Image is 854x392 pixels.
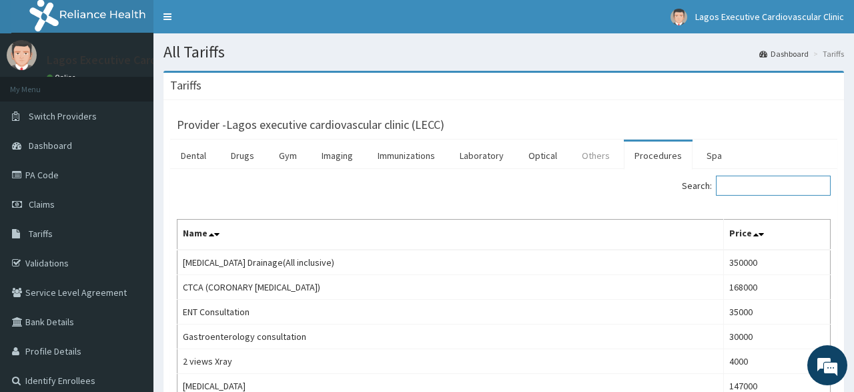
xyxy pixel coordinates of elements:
[177,325,724,349] td: Gastroenterology consultation
[177,300,724,325] td: ENT Consultation
[696,142,733,170] a: Spa
[724,349,831,374] td: 4000
[177,220,724,250] th: Name
[25,67,54,100] img: d_794563401_company_1708531726252_794563401
[571,142,620,170] a: Others
[624,142,693,170] a: Procedures
[671,9,687,25] img: User Image
[177,349,724,374] td: 2 views Xray
[7,255,254,302] textarea: Type your message and hit 'Enter'
[724,220,831,250] th: Price
[268,142,308,170] a: Gym
[716,176,831,196] input: Search:
[724,325,831,349] td: 30000
[29,198,55,210] span: Claims
[177,275,724,300] td: CTCA (CORONARY [MEDICAL_DATA])
[724,300,831,325] td: 35000
[695,11,844,23] span: Lagos Executive Cardiovascular Clinic
[69,75,224,92] div: Chat with us now
[29,110,97,122] span: Switch Providers
[177,250,724,275] td: [MEDICAL_DATA] Drainage(All inclusive)
[724,250,831,275] td: 350000
[177,119,444,131] h3: Provider - Lagos executive cardiovascular clinic (LECC)
[47,54,240,66] p: Lagos Executive Cardiovascular Clinic
[518,142,568,170] a: Optical
[29,140,72,152] span: Dashboard
[724,275,831,300] td: 168000
[170,142,217,170] a: Dental
[77,114,184,248] span: We're online!
[170,79,201,91] h3: Tariffs
[29,228,53,240] span: Tariffs
[810,48,844,59] li: Tariffs
[367,142,446,170] a: Immunizations
[47,73,79,82] a: Online
[449,142,514,170] a: Laboratory
[759,48,809,59] a: Dashboard
[7,40,37,70] img: User Image
[219,7,251,39] div: Minimize live chat window
[220,142,265,170] a: Drugs
[682,176,831,196] label: Search:
[311,142,364,170] a: Imaging
[163,43,844,61] h1: All Tariffs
